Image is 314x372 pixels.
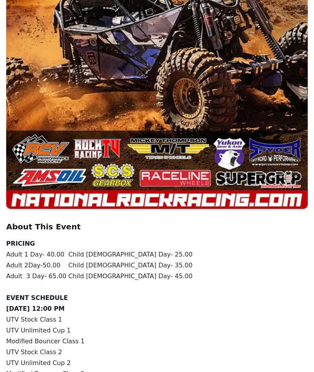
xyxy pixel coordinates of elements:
[6,294,68,312] strong: EVENT SCHEDULE [DATE] 12:00 PM
[6,260,308,271] div: Adult 2Day-50.00 Child [DEMOGRAPHIC_DATA] Day- 35.00
[6,221,308,232] h2: About This Event
[6,240,35,247] strong: PRICING
[6,238,308,260] div: Adult 1 Day- 40.00 Child [DEMOGRAPHIC_DATA] Day- 25.00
